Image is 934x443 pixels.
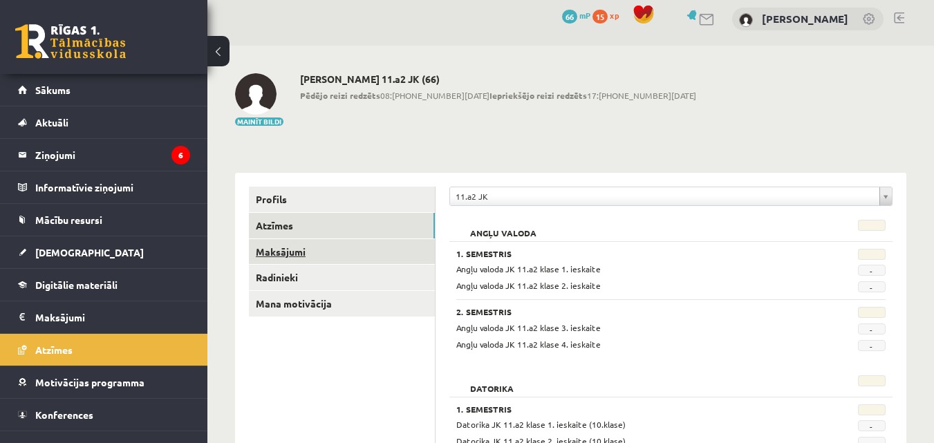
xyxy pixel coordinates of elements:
[35,301,190,333] legend: Maksājumi
[249,239,435,265] a: Maksājumi
[300,73,696,85] h2: [PERSON_NAME] 11.a2 JK (66)
[18,204,190,236] a: Mācību resursi
[456,375,527,389] h2: Datorika
[858,340,886,351] span: -
[35,139,190,171] legend: Ziņojumi
[249,213,435,238] a: Atzīmes
[562,10,577,23] span: 66
[18,171,190,203] a: Informatīvie ziņojumi
[35,214,102,226] span: Mācību resursi
[762,12,848,26] a: [PERSON_NAME]
[235,73,277,115] img: Hestere Rozenberga
[300,90,380,101] b: Pēdējo reizi redzēts
[858,265,886,276] span: -
[456,249,810,258] h3: 1. Semestris
[35,408,93,421] span: Konferences
[456,307,810,317] h3: 2. Semestris
[456,263,601,274] span: Angļu valoda JK 11.a2 klase 1. ieskaite
[249,265,435,290] a: Radinieki
[456,322,601,333] span: Angļu valoda JK 11.a2 klase 3. ieskaite
[35,246,144,258] span: [DEMOGRAPHIC_DATA]
[858,420,886,431] span: -
[35,376,144,388] span: Motivācijas programma
[18,74,190,106] a: Sākums
[739,13,753,27] img: Hestere Rozenberga
[592,10,608,23] span: 15
[15,24,126,59] a: Rīgas 1. Tālmācības vidusskola
[171,146,190,164] i: 6
[18,334,190,366] a: Atzīmes
[610,10,619,21] span: xp
[18,139,190,171] a: Ziņojumi6
[456,339,601,350] span: Angļu valoda JK 11.a2 klase 4. ieskaite
[456,220,550,234] h2: Angļu valoda
[450,187,892,205] a: 11.a2 JK
[858,323,886,334] span: -
[35,279,118,291] span: Digitālie materiāli
[249,187,435,212] a: Profils
[456,404,810,414] h3: 1. Semestris
[579,10,590,21] span: mP
[18,106,190,138] a: Aktuāli
[35,116,68,129] span: Aktuāli
[18,301,190,333] a: Maksājumi
[456,419,626,430] span: Datorika JK 11.a2 klase 1. ieskaite (10.klase)
[562,10,590,21] a: 66 mP
[35,84,71,96] span: Sākums
[18,236,190,268] a: [DEMOGRAPHIC_DATA]
[235,117,283,126] button: Mainīt bildi
[18,366,190,398] a: Motivācijas programma
[35,343,73,356] span: Atzīmes
[35,171,190,203] legend: Informatīvie ziņojumi
[456,280,601,291] span: Angļu valoda JK 11.a2 klase 2. ieskaite
[300,89,696,102] span: 08:[PHONE_NUMBER][DATE] 17:[PHONE_NUMBER][DATE]
[592,10,626,21] a: 15 xp
[489,90,587,101] b: Iepriekšējo reizi redzēts
[858,281,886,292] span: -
[18,399,190,431] a: Konferences
[18,269,190,301] a: Digitālie materiāli
[249,291,435,317] a: Mana motivācija
[456,187,874,205] span: 11.a2 JK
